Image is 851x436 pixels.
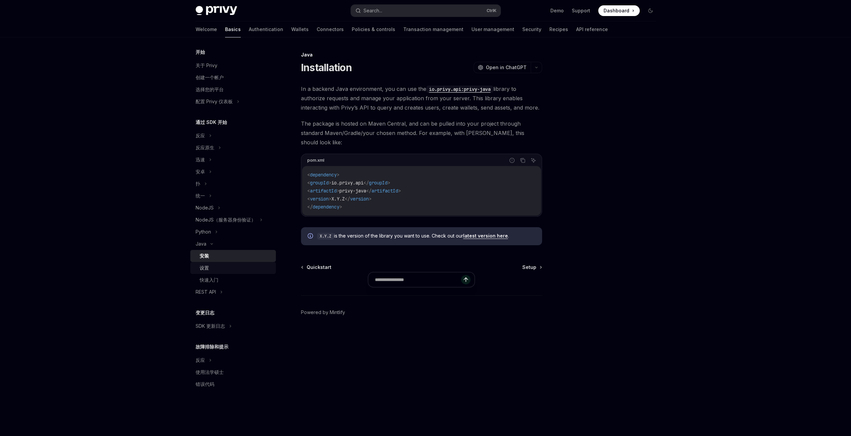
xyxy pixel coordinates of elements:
a: Transaction management [403,21,463,37]
div: Java [301,51,542,58]
a: 错误代码 [190,378,276,390]
a: Connectors [317,21,344,37]
button: Report incorrect code [508,156,516,165]
a: 快速入门 [190,274,276,286]
font: NodeJS [196,205,214,210]
font: 安卓 [196,169,205,174]
a: Support [572,7,590,14]
button: Search...CtrlK [351,5,501,17]
span: artifactId [310,188,337,194]
button: Java [190,238,276,250]
font: 通过 SDK 开始 [196,119,227,125]
span: Quickstart [307,264,331,271]
button: NodeJS（服务器身份验证） [190,214,276,226]
button: Copy the contents from the code block [518,156,527,165]
span: Ctrl K [487,8,497,13]
a: Powered by Mintlify [301,309,345,316]
a: 创建一个帐户 [190,71,276,84]
img: dark logo [196,6,237,15]
span: > [329,196,331,202]
span: </ [345,196,350,202]
a: API reference [576,21,608,37]
font: 配置 Privy 仪表板 [196,99,233,104]
button: 反应 [190,130,276,142]
span: Open in ChatGPT [486,64,527,71]
button: NodeJS [190,202,276,214]
a: Authentication [249,21,283,37]
span: > [337,188,339,194]
span: > [337,172,339,178]
span: < [307,180,310,186]
a: 选择您的平台 [190,84,276,96]
button: Send message [461,275,470,284]
font: Java [196,241,206,247]
font: 设置 [200,265,209,271]
span: groupId [369,180,388,186]
span: > [339,204,342,210]
a: Policies & controls [352,21,395,37]
span: > [388,180,390,186]
a: io.privy.api:privy-java [426,86,493,92]
span: The package is hosted on Maven Central, and can be pulled into your project through standard Mave... [301,119,542,147]
font: 反应原生 [196,145,214,150]
a: Welcome [196,21,217,37]
a: 安装 [190,250,276,262]
a: Demo [550,7,564,14]
font: SDK 更新日志 [196,323,225,329]
button: 安卓 [190,166,276,178]
span: </ [307,204,313,210]
h1: Installation [301,61,352,74]
div: Search... [363,7,382,15]
a: Quickstart [302,264,331,271]
button: 扑 [190,178,276,190]
a: 关于 Privy [190,59,276,71]
font: NodeJS（服务器身份验证） [196,217,256,223]
button: SDK 更新日志 [190,320,276,332]
div: pom.xml [307,156,324,165]
font: 开始 [196,49,205,55]
span: < [307,172,310,178]
span: groupId [310,180,329,186]
font: 选择您的平台 [196,87,224,92]
span: > [329,180,331,186]
button: Open in ChatGPT [473,62,531,73]
code: X.Y.Z [317,233,334,240]
font: 使用法学硕士 [196,369,224,375]
a: 使用法学硕士 [190,366,276,378]
font: 扑 [196,181,200,186]
font: REST API [196,289,216,295]
button: Python [190,226,276,238]
span: privy-java [339,188,366,194]
span: Setup [522,264,536,271]
span: < [307,188,310,194]
span: X.Y.Z [331,196,345,202]
button: 反应 [190,354,276,366]
button: REST API [190,286,276,298]
button: Toggle dark mode [645,5,656,16]
button: 统一 [190,190,276,202]
span: is the version of the library you want to use. Check out our . [317,233,535,240]
font: 关于 Privy [196,62,217,68]
font: Python [196,229,211,235]
a: User management [471,21,514,37]
span: > [369,196,371,202]
span: < [307,196,310,202]
svg: Info [308,233,314,240]
a: Dashboard [598,5,640,16]
font: 安装 [200,253,209,259]
span: > [398,188,401,194]
a: Basics [225,21,241,37]
code: io.privy.api:privy-java [426,86,493,93]
a: 设置 [190,262,276,274]
font: 迅速 [196,157,205,162]
button: 反应原生 [190,142,276,154]
font: 变更日志 [196,310,214,315]
span: dependency [310,172,337,178]
font: 反应 [196,357,205,363]
button: 配置 Privy 仪表板 [190,96,276,108]
span: </ [366,188,371,194]
span: dependency [313,204,339,210]
font: 快速入门 [200,277,218,283]
font: 错误代码 [196,381,214,387]
button: Ask AI [529,156,538,165]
